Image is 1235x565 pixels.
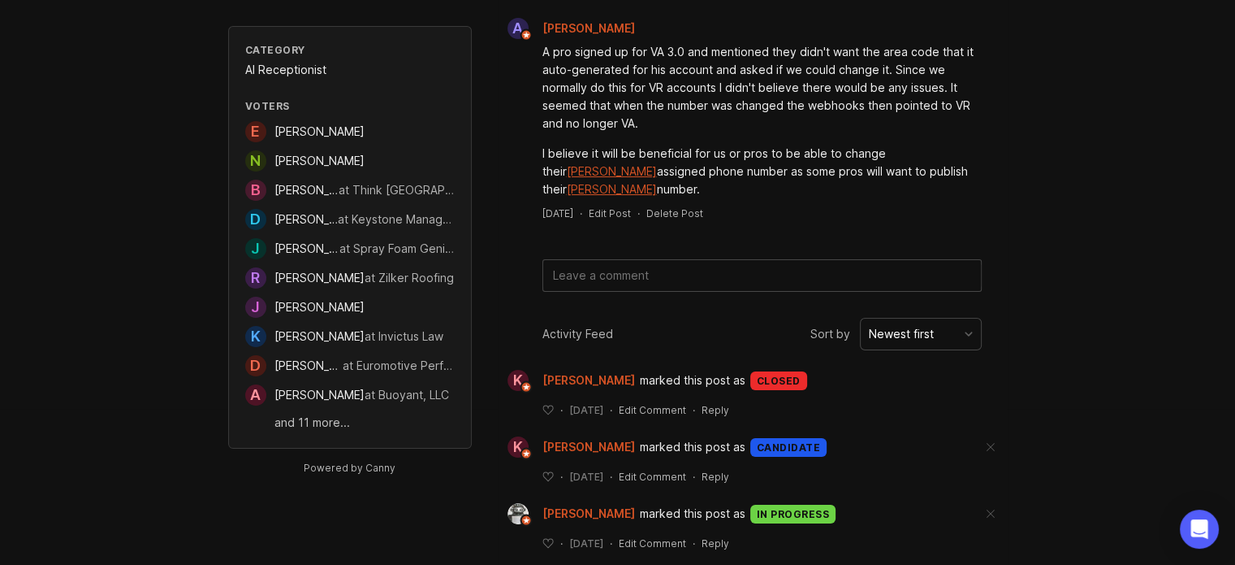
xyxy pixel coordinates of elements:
[542,21,635,35] span: [PERSON_NAME]
[750,505,836,524] div: in progress
[245,99,455,113] div: Voters
[339,181,455,199] div: at Think [GEOGRAPHIC_DATA]
[498,370,640,391] a: K[PERSON_NAME]
[693,470,695,484] div: ·
[245,150,365,172] a: N[PERSON_NAME]
[301,459,398,477] a: Powered by Canny
[245,61,455,79] div: AI Receptionist
[640,438,745,456] span: marked this post as
[542,505,635,523] span: [PERSON_NAME]
[810,325,850,343] span: Sort by
[274,183,365,197] span: [PERSON_NAME]
[619,403,686,417] div: Edit Comment
[1180,510,1219,549] div: Open Intercom Messenger
[245,385,449,406] a: A[PERSON_NAME]at Buoyant, LLC
[365,269,454,287] div: at Zilker Roofing
[520,29,532,41] img: member badge
[520,381,532,393] img: member badge
[274,359,365,372] span: [PERSON_NAME]
[702,403,729,417] div: Reply
[245,209,455,230] a: D[PERSON_NAME]at Keystone Management, Inc.
[245,121,266,142] div: E
[542,325,613,343] div: Activity Feed
[245,385,266,406] div: A
[245,121,365,142] a: E[PERSON_NAME]
[274,300,365,314] span: [PERSON_NAME]
[245,326,443,347] a: K[PERSON_NAME]at Invictus Law
[619,537,686,550] div: Edit Comment
[245,297,365,318] a: J[PERSON_NAME]
[498,503,640,524] a: Justin Maxwell[PERSON_NAME]
[245,355,266,376] div: D
[245,209,266,230] div: D
[520,448,532,460] img: member badge
[245,267,266,289] div: R
[507,18,529,39] div: A
[560,403,563,417] div: ·
[569,471,603,483] time: [DATE]
[702,470,729,484] div: Reply
[569,404,603,416] time: [DATE]
[589,206,631,220] div: Edit Post
[274,329,365,343] span: [PERSON_NAME]
[498,437,640,458] a: K[PERSON_NAME]
[542,207,573,219] time: [DATE]
[542,43,982,133] div: A pro signed up for VA 3.0 and mentioned they didn't want the area code that it auto-generated fo...
[274,241,365,255] span: [PERSON_NAME]
[619,470,686,484] div: Edit Comment
[610,537,612,550] div: ·
[702,537,729,550] div: Reply
[274,154,365,167] span: [PERSON_NAME]
[646,206,703,220] div: Delete Post
[507,370,529,391] div: K
[274,212,365,226] span: [PERSON_NAME]
[245,297,266,318] div: J
[365,386,449,404] div: at Buoyant, LLC
[693,403,695,417] div: ·
[274,271,365,285] span: [PERSON_NAME]
[640,505,745,523] span: marked this post as
[610,470,612,484] div: ·
[520,515,532,527] img: member badge
[580,206,582,220] div: ·
[560,537,563,550] div: ·
[869,325,934,343] div: Newest first
[750,438,827,457] div: candidate
[274,414,455,432] a: and 11 more...
[245,238,455,259] a: J[PERSON_NAME]at Spray Foam Genie Phoenix
[339,240,455,258] div: at Spray Foam Genie Phoenix
[274,388,365,402] span: [PERSON_NAME]
[693,537,695,550] div: ·
[245,150,266,172] div: N
[245,355,455,376] a: D[PERSON_NAME]at Euromotive Performance
[542,145,982,198] div: I believe it will be beneficial for us or pros to be able to change their assigned phone number a...
[245,267,454,289] a: R[PERSON_NAME]at Zilker Roofing
[542,206,573,220] a: [DATE]
[637,206,640,220] div: ·
[245,43,455,57] div: Category
[610,403,612,417] div: ·
[567,164,657,178] a: [PERSON_NAME]
[245,326,266,347] div: K
[542,372,635,389] span: [PERSON_NAME]
[245,238,266,259] div: J
[542,438,635,456] span: [PERSON_NAME]
[569,537,603,550] time: [DATE]
[498,18,648,39] a: A[PERSON_NAME]
[567,182,657,196] a: [PERSON_NAME]
[338,211,454,228] div: at Keystone Management, Inc.
[750,372,807,390] div: closed
[560,470,563,484] div: ·
[245,180,455,201] a: B[PERSON_NAME]at Think [GEOGRAPHIC_DATA]
[640,372,745,389] span: marked this post as
[343,357,455,375] div: at Euromotive Performance
[507,437,529,458] div: K
[365,328,443,346] div: at Invictus Law
[507,503,529,524] img: Justin Maxwell
[274,124,365,138] span: [PERSON_NAME]
[245,180,266,201] div: B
